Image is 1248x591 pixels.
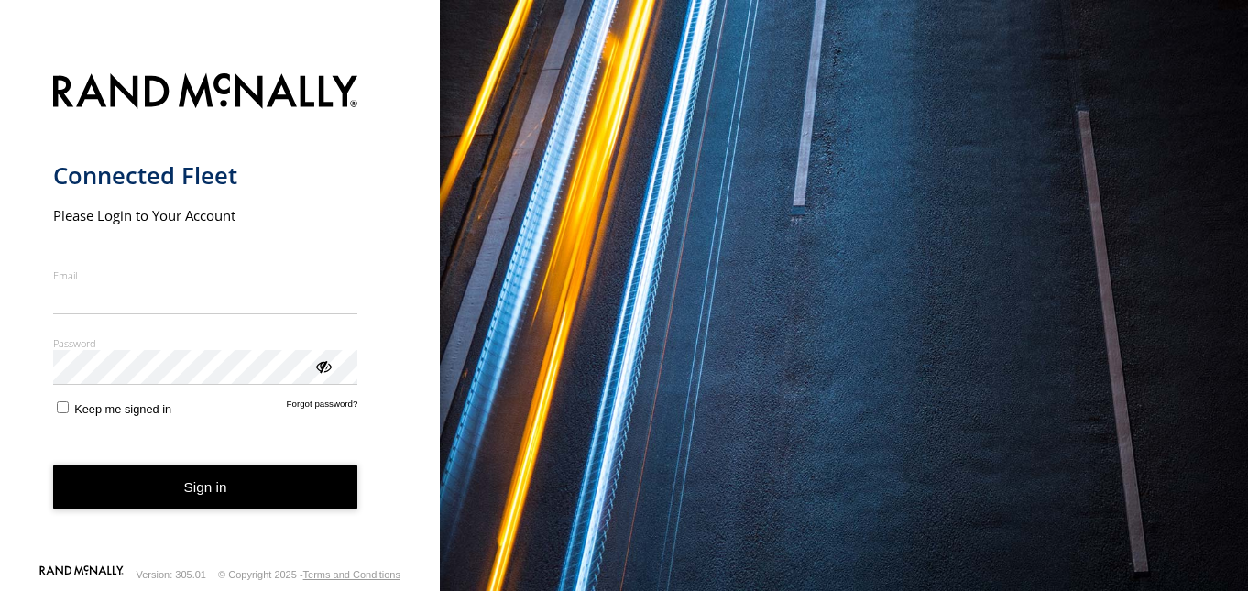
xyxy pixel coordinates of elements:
[53,160,358,191] h1: Connected Fleet
[57,401,69,413] input: Keep me signed in
[53,268,358,282] label: Email
[313,356,332,375] div: ViewPassword
[53,70,358,116] img: Rand McNally
[218,569,400,580] div: © Copyright 2025 -
[74,402,171,416] span: Keep me signed in
[303,569,400,580] a: Terms and Conditions
[53,206,358,224] h2: Please Login to Your Account
[53,465,358,509] button: Sign in
[53,62,388,564] form: main
[39,565,124,584] a: Visit our Website
[287,399,358,416] a: Forgot password?
[53,336,358,350] label: Password
[137,569,206,580] div: Version: 305.01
